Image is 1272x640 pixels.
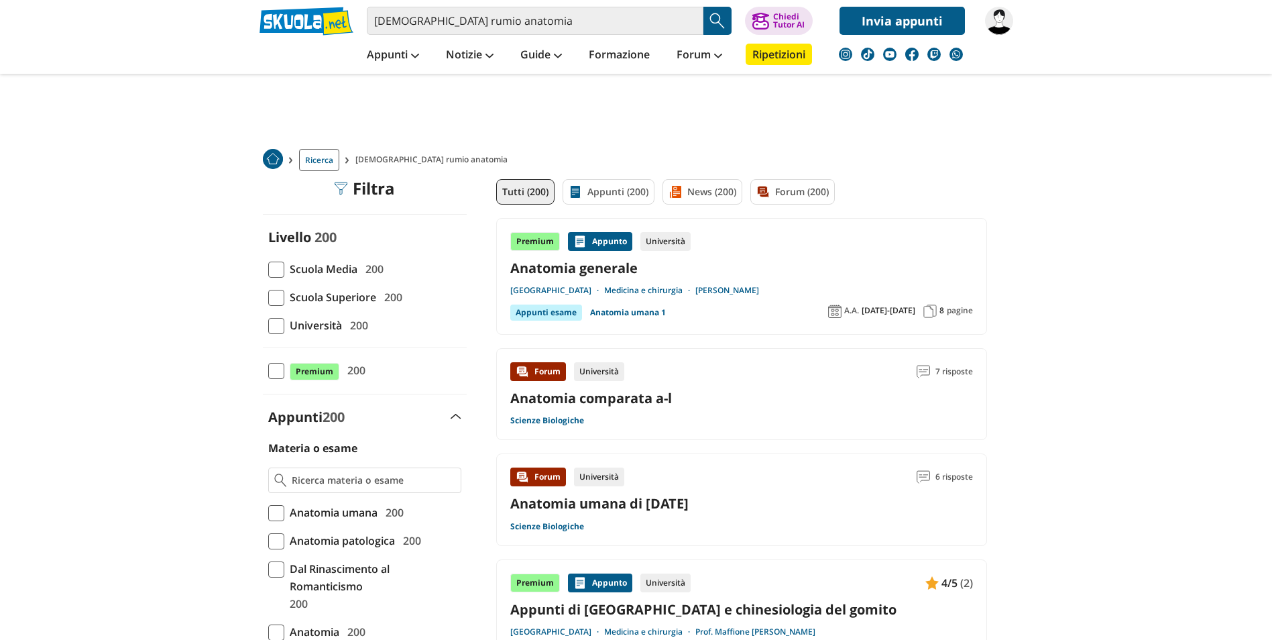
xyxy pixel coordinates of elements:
[941,574,958,592] span: 4/5
[862,305,915,316] span: [DATE]-[DATE]
[746,44,812,65] a: Ripetizioni
[750,179,835,205] a: Forum (200)
[568,574,632,592] div: Appunto
[573,576,587,590] img: Appunti contenuto
[290,363,339,380] span: Premium
[745,7,813,35] button: ChiediTutor AI
[496,179,555,205] a: Tutti (200)
[510,627,604,637] a: [GEOGRAPHIC_DATA]
[510,521,584,532] a: Scienze Biologiche
[398,532,421,549] span: 200
[323,408,345,426] span: 200
[923,305,937,318] img: Pagine
[604,627,695,637] a: Medicina e chirurgia
[756,185,770,199] img: Forum filtro contenuto
[268,228,311,246] label: Livello
[451,414,461,419] img: Apri e chiudi sezione
[695,627,815,637] a: Prof. Maffione [PERSON_NAME]
[939,305,944,316] span: 8
[299,149,339,171] a: Ricerca
[673,44,726,68] a: Forum
[703,7,732,35] button: Search Button
[510,305,582,321] div: Appunti esame
[640,574,691,592] div: Università
[342,362,365,379] span: 200
[380,504,404,521] span: 200
[360,260,384,278] span: 200
[510,389,672,407] a: Anatomia comparata a-l
[263,149,283,171] a: Home
[839,48,852,61] img: instagram
[379,288,402,306] span: 200
[949,48,963,61] img: WhatsApp
[935,468,973,486] span: 6 risposte
[510,574,560,592] div: Premium
[669,185,682,199] img: News filtro contenuto
[883,48,897,61] img: youtube
[284,560,461,595] span: Dal Rinascimento al Romanticismo
[367,7,703,35] input: Cerca appunti, riassunti o versioni
[695,285,759,296] a: [PERSON_NAME]
[268,408,345,426] label: Appunti
[917,365,930,378] img: Commenti lettura
[569,185,582,199] img: Appunti filtro contenuto
[510,468,566,486] div: Forum
[563,179,654,205] a: Appunti (200)
[334,182,347,195] img: Filtra filtri mobile
[510,362,566,381] div: Forum
[604,285,695,296] a: Medicina e chirurgia
[590,305,666,321] a: Anatomia umana 1
[707,11,728,31] img: Cerca appunti, riassunti o versioni
[334,179,395,198] div: Filtra
[284,317,342,334] span: Università
[355,149,513,171] span: [DEMOGRAPHIC_DATA] rumio anatomia
[510,232,560,251] div: Premium
[947,305,973,316] span: pagine
[284,532,395,549] span: Anatomia patologica
[516,470,529,484] img: Forum contenuto
[905,48,919,61] img: facebook
[268,441,357,456] label: Materia o esame
[574,468,624,486] div: Università
[363,44,422,68] a: Appunti
[510,600,973,619] a: Appunti di [GEOGRAPHIC_DATA] e chinesiologia del gomito
[517,44,565,68] a: Guide
[828,305,842,318] img: Anno accademico
[284,504,378,521] span: Anatomia umana
[314,228,337,246] span: 200
[585,44,653,68] a: Formazione
[516,365,529,378] img: Forum contenuto
[773,13,805,29] div: Chiedi Tutor AI
[985,7,1013,35] img: frfrfrffrrfrere
[284,288,376,306] span: Scuola Superiore
[927,48,941,61] img: twitch
[568,232,632,251] div: Appunto
[274,474,287,487] img: Ricerca materia o esame
[840,7,965,35] a: Invia appunti
[510,494,689,513] a: Anatomia umana di [DATE]
[861,48,874,61] img: tiktok
[935,362,973,381] span: 7 risposte
[640,232,691,251] div: Università
[284,595,308,612] span: 200
[925,576,939,590] img: Appunti contenuto
[345,317,368,334] span: 200
[292,474,455,487] input: Ricerca materia o esame
[960,574,973,592] span: (2)
[510,259,973,277] a: Anatomia generale
[510,285,604,296] a: [GEOGRAPHIC_DATA]
[573,235,587,248] img: Appunti contenuto
[510,415,584,426] a: Scienze Biologiche
[263,149,283,169] img: Home
[284,260,357,278] span: Scuola Media
[917,470,930,484] img: Commenti lettura
[844,305,859,316] span: A.A.
[662,179,742,205] a: News (200)
[443,44,497,68] a: Notizie
[574,362,624,381] div: Università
